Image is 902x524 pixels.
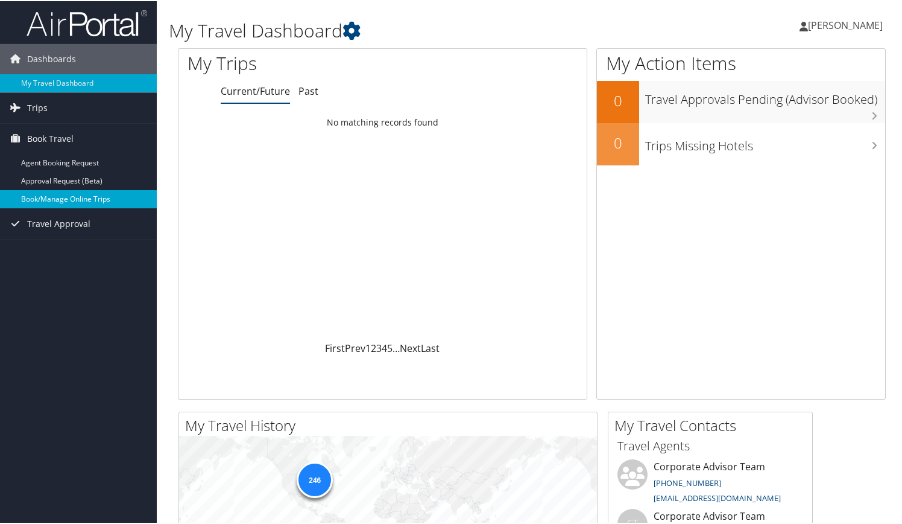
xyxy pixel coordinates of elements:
[376,340,382,354] a: 3
[808,18,883,31] span: [PERSON_NAME]
[27,8,147,36] img: airportal-logo.png
[178,110,587,132] td: No matching records found
[597,80,885,122] a: 0Travel Approvals Pending (Advisor Booked)
[345,340,365,354] a: Prev
[188,50,408,75] h1: My Trips
[169,17,653,42] h1: My Travel Dashboard
[614,414,812,435] h2: My Travel Contacts
[799,6,895,42] a: [PERSON_NAME]
[654,491,781,502] a: [EMAIL_ADDRESS][DOMAIN_NAME]
[298,83,318,97] a: Past
[27,92,48,122] span: Trips
[27,208,90,238] span: Travel Approval
[382,340,387,354] a: 4
[597,50,885,75] h1: My Action Items
[597,132,639,152] h2: 0
[371,340,376,354] a: 2
[645,84,885,107] h3: Travel Approvals Pending (Advisor Booked)
[27,43,76,73] span: Dashboards
[617,436,803,453] h3: Travel Agents
[365,340,371,354] a: 1
[325,340,345,354] a: First
[597,122,885,164] a: 0Trips Missing Hotels
[597,89,639,110] h2: 0
[400,340,421,354] a: Next
[221,83,290,97] a: Current/Future
[645,130,885,153] h3: Trips Missing Hotels
[387,340,393,354] a: 5
[611,458,809,508] li: Corporate Advisor Team
[27,123,74,153] span: Book Travel
[393,340,400,354] span: …
[185,414,597,435] h2: My Travel History
[654,476,721,487] a: [PHONE_NUMBER]
[421,340,440,354] a: Last
[297,460,333,496] div: 246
